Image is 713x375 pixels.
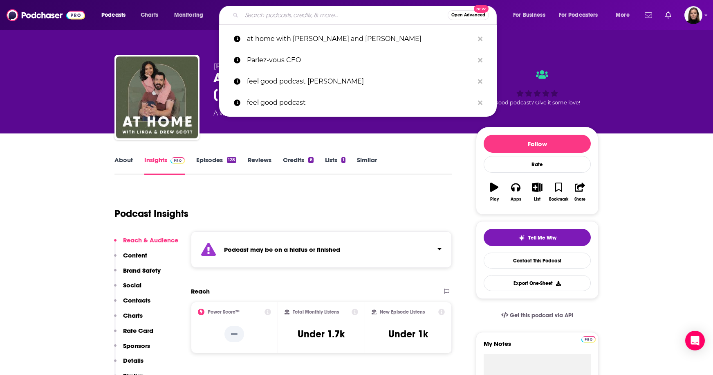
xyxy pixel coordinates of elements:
button: Sponsors [114,342,150,357]
button: Share [570,177,591,207]
h2: Reach [191,287,210,295]
button: open menu [507,9,556,22]
button: Reach & Audience [114,236,178,251]
button: open menu [554,9,610,22]
button: Play [484,177,505,207]
button: List [527,177,548,207]
button: open menu [610,9,640,22]
button: Follow [484,135,591,153]
h3: Under 1.7k [298,328,345,340]
a: Lists1 [325,156,345,175]
div: Open Intercom Messenger [685,331,705,350]
p: -- [224,326,244,342]
span: Podcasts [101,9,126,21]
a: About [114,156,133,175]
span: Logged in as BevCat3 [684,6,702,24]
button: Bookmark [548,177,569,207]
button: Social [114,281,141,296]
button: Rate Card [114,327,153,342]
h2: Power Score™ [208,309,240,315]
section: Click to expand status details [191,231,452,268]
img: Podchaser - Follow, Share and Rate Podcasts [7,7,85,23]
button: Export One-Sheet [484,275,591,291]
span: Charts [141,9,158,21]
button: Brand Safety [114,267,161,282]
p: Details [123,357,143,364]
button: Apps [505,177,526,207]
span: For Podcasters [559,9,598,21]
img: Podchaser Pro [581,336,596,343]
a: Reviews [248,156,271,175]
a: Show notifications dropdown [662,8,675,22]
p: Rate Card [123,327,153,334]
p: Social [123,281,141,289]
a: Credits6 [283,156,313,175]
a: Show notifications dropdown [641,8,655,22]
p: Contacts [123,296,150,304]
div: 1 [341,157,345,163]
button: Show profile menu [684,6,702,24]
a: Parlez-vous CEO [219,50,497,71]
input: Search podcasts, credits, & more... [242,9,448,22]
label: My Notes [484,340,591,354]
button: Charts [114,312,143,327]
p: at home with Linda and drew [247,28,474,50]
h3: Under 1k [388,328,428,340]
img: tell me why sparkle [518,235,525,241]
div: Bookmark [549,197,568,202]
div: List [534,197,540,202]
a: InsightsPodchaser Pro [144,156,185,175]
img: Podchaser Pro [170,157,185,164]
span: Tell Me Why [528,235,556,241]
button: Details [114,357,143,372]
h2: New Episode Listens [380,309,425,315]
div: Apps [511,197,521,202]
div: 6 [308,157,313,163]
p: Sponsors [123,342,150,350]
a: feel good podcast [219,92,497,113]
a: at home with [PERSON_NAME] and [PERSON_NAME] [219,28,497,50]
a: Contact This Podcast [484,253,591,269]
a: feel good podcast [PERSON_NAME] [219,71,497,92]
span: Good podcast? Give it some love! [494,99,580,106]
div: A weekly podcast [213,108,347,118]
p: Parlez-vous CEO [247,50,474,71]
p: Content [123,251,147,259]
span: Monitoring [174,9,203,21]
div: Share [574,197,585,202]
span: More [616,9,630,21]
div: Play [490,197,499,202]
div: Rate [484,156,591,173]
span: [PERSON_NAME] [213,62,272,70]
a: Get this podcast via API [495,305,580,325]
button: tell me why sparkleTell Me Why [484,229,591,246]
p: feel good podcast [247,92,474,113]
p: feel good podcast kimberly snyder [247,71,474,92]
h1: Podcast Insights [114,208,188,220]
a: Episodes128 [196,156,236,175]
p: Reach & Audience [123,236,178,244]
button: Contacts [114,296,150,312]
button: Content [114,251,147,267]
img: At Home with Linda & Drew Scott [116,56,198,138]
div: Search podcasts, credits, & more... [227,6,504,25]
div: 128 [227,157,236,163]
a: Pro website [581,335,596,343]
button: open menu [96,9,136,22]
p: Charts [123,312,143,319]
div: Good podcast? Give it some love! [476,62,599,113]
button: open menu [168,9,214,22]
span: Get this podcast via API [510,312,573,319]
span: Open Advanced [451,13,485,17]
p: Brand Safety [123,267,161,274]
strong: Podcast may be on a hiatus or finished [224,246,340,253]
h2: Total Monthly Listens [293,309,339,315]
a: Similar [357,156,377,175]
button: Open AdvancedNew [448,10,489,20]
span: New [474,5,489,13]
a: Charts [135,9,163,22]
img: User Profile [684,6,702,24]
span: For Business [513,9,545,21]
